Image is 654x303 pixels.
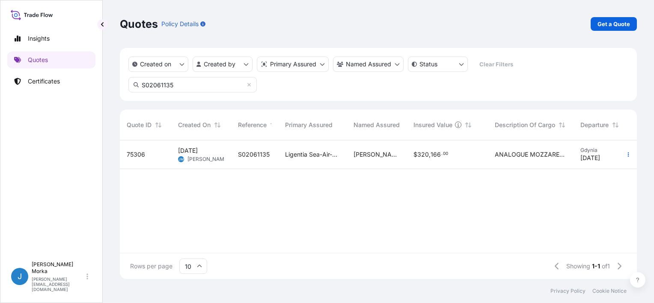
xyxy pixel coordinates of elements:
[270,60,316,68] p: Primary Assured
[285,121,333,129] span: Primary Assured
[18,272,22,281] span: J
[127,121,152,129] span: Quote ID
[178,146,198,155] span: [DATE]
[419,60,437,68] p: Status
[128,56,188,72] button: createdOn Filter options
[429,151,431,157] span: ,
[28,77,60,86] p: Certificates
[550,288,586,294] a: Privacy Policy
[495,121,555,129] span: Description Of Cargo
[178,121,211,129] span: Created On
[178,155,184,163] span: JM
[187,156,229,163] span: [PERSON_NAME]
[161,20,199,28] p: Policy Details
[120,17,158,31] p: Quotes
[204,60,235,68] p: Created by
[354,121,400,129] span: Named Assured
[127,150,145,159] span: 75306
[32,276,85,292] p: [PERSON_NAME][EMAIL_ADDRESS][DOMAIN_NAME]
[408,56,468,72] button: certificateStatus Filter options
[580,154,600,162] span: [DATE]
[602,262,610,270] span: of 1
[413,121,452,129] span: Insured Value
[257,56,329,72] button: distributor Filter options
[495,150,567,159] span: ANALOGUE MOZZARELLA CHEESE MODIFIED WITH VEGETABLE OIL CAIU5568280 GROSS WEIGHT: 28340.00 KG NET ...
[610,120,621,130] button: Sort
[32,261,85,275] p: [PERSON_NAME] Morka
[441,152,443,155] span: .
[7,30,95,47] a: Insights
[130,262,172,270] span: Rows per page
[592,288,627,294] a: Cookie Notice
[193,56,253,72] button: createdBy Filter options
[598,20,630,28] p: Get a Quote
[140,60,171,68] p: Created on
[591,17,637,31] a: Get a Quote
[413,151,417,157] span: $
[417,151,429,157] span: 320
[28,34,50,43] p: Insights
[333,56,404,72] button: cargoOwner Filter options
[212,120,223,130] button: Sort
[354,150,400,159] span: [PERSON_NAME] GOODS GULF BROKERAGE SPC [GEOGRAPHIC_DATA]
[346,60,391,68] p: Named Assured
[153,120,163,130] button: Sort
[443,152,448,155] span: 00
[7,73,95,90] a: Certificates
[431,151,441,157] span: 166
[592,262,600,270] span: 1-1
[128,77,257,92] input: Search Quote or Reference...
[268,120,279,130] button: Sort
[580,147,627,154] span: Gdynia
[238,150,270,159] span: S02061135
[28,56,48,64] p: Quotes
[472,57,520,71] button: Clear Filters
[285,150,340,159] span: Ligentia Sea-Air-Rail Sp. z o.o.
[580,121,609,129] span: Departure
[7,51,95,68] a: Quotes
[238,121,267,129] span: Reference
[557,120,567,130] button: Sort
[463,120,473,130] button: Sort
[479,60,513,68] p: Clear Filters
[566,262,590,270] span: Showing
